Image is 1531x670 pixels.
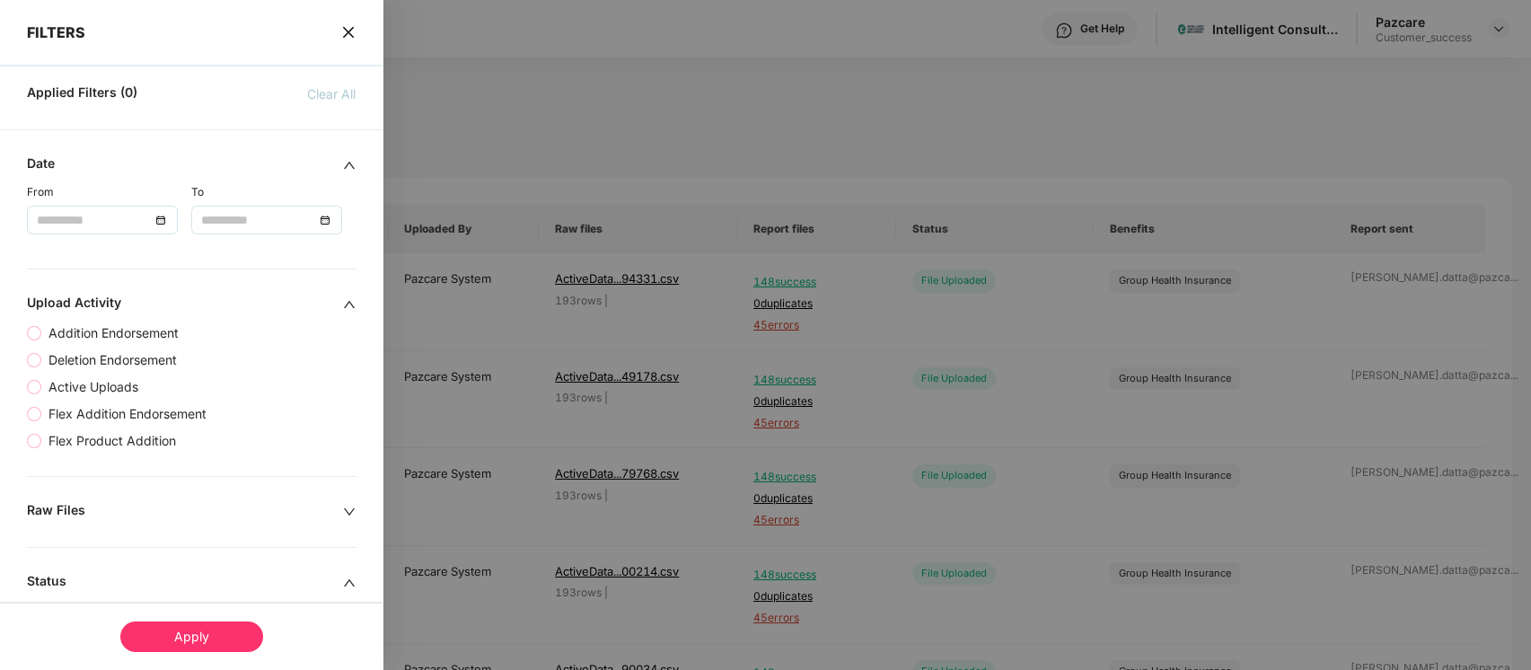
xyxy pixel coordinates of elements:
[27,184,191,201] div: From
[27,23,85,41] span: FILTERS
[343,577,356,589] span: up
[120,622,263,652] div: Apply
[41,350,184,370] span: Deletion Endorsement
[27,84,137,104] span: Applied Filters (0)
[343,506,356,518] span: down
[343,159,356,172] span: up
[41,431,183,451] span: Flex Product Addition
[191,184,356,201] div: To
[27,573,343,593] div: Status
[41,404,214,424] span: Flex Addition Endorsement
[27,502,343,522] div: Raw Files
[27,155,343,175] div: Date
[41,323,186,343] span: Addition Endorsement
[343,298,356,311] span: up
[307,84,356,104] span: Clear All
[27,295,343,314] div: Upload Activity
[41,377,145,397] span: Active Uploads
[341,23,356,41] span: close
